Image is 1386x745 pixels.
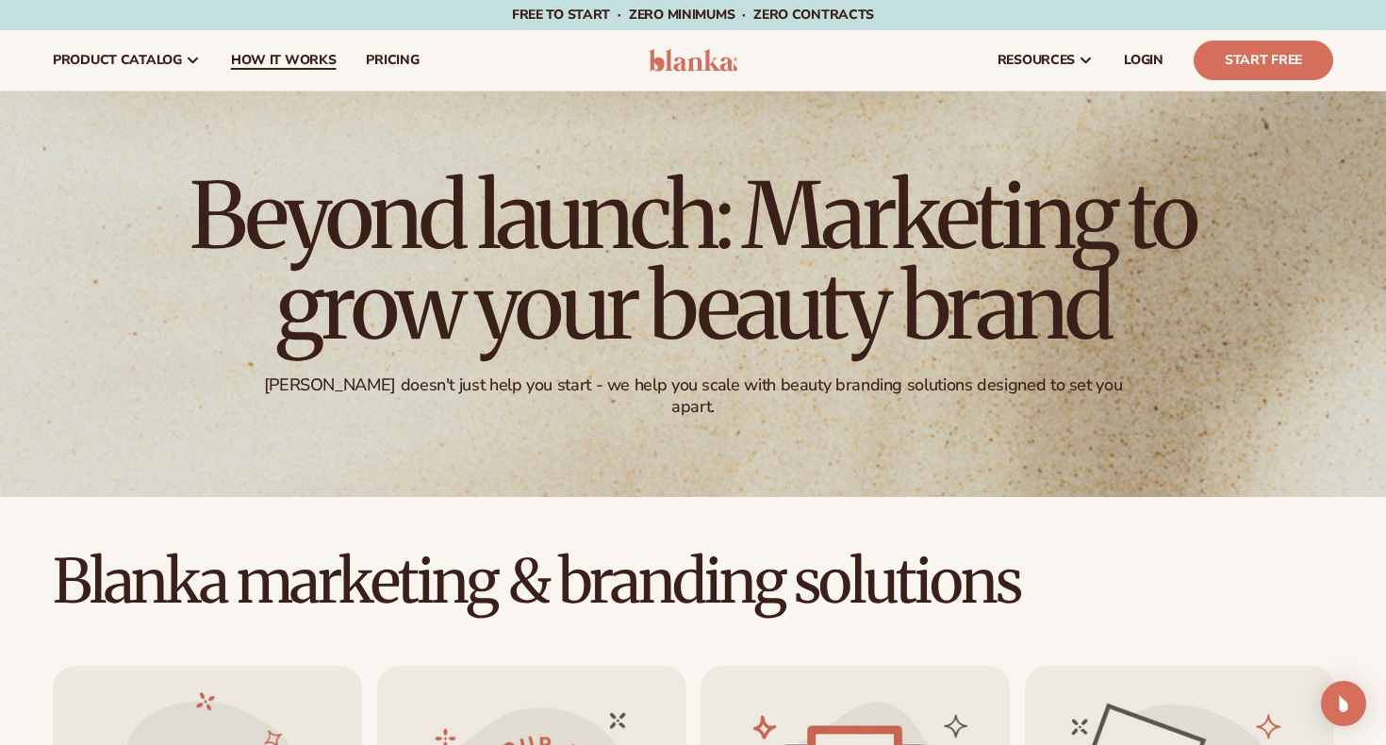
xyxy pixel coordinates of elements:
img: logo [649,49,738,72]
span: How It Works [231,53,337,68]
span: LOGIN [1124,53,1163,68]
a: How It Works [216,30,352,91]
a: LOGIN [1109,30,1179,91]
h1: Beyond launch: Marketing to grow your beauty brand [174,171,1212,352]
a: resources [982,30,1109,91]
span: resources [998,53,1075,68]
span: pricing [366,53,419,68]
a: Start Free [1194,41,1333,80]
div: [PERSON_NAME] doesn't just help you start - we help you scale with beauty branding solutions desi... [241,374,1146,419]
span: Free to start · ZERO minimums · ZERO contracts [512,6,874,24]
a: product catalog [38,30,216,91]
a: pricing [351,30,434,91]
div: Open Intercom Messenger [1321,681,1366,726]
span: product catalog [53,53,182,68]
